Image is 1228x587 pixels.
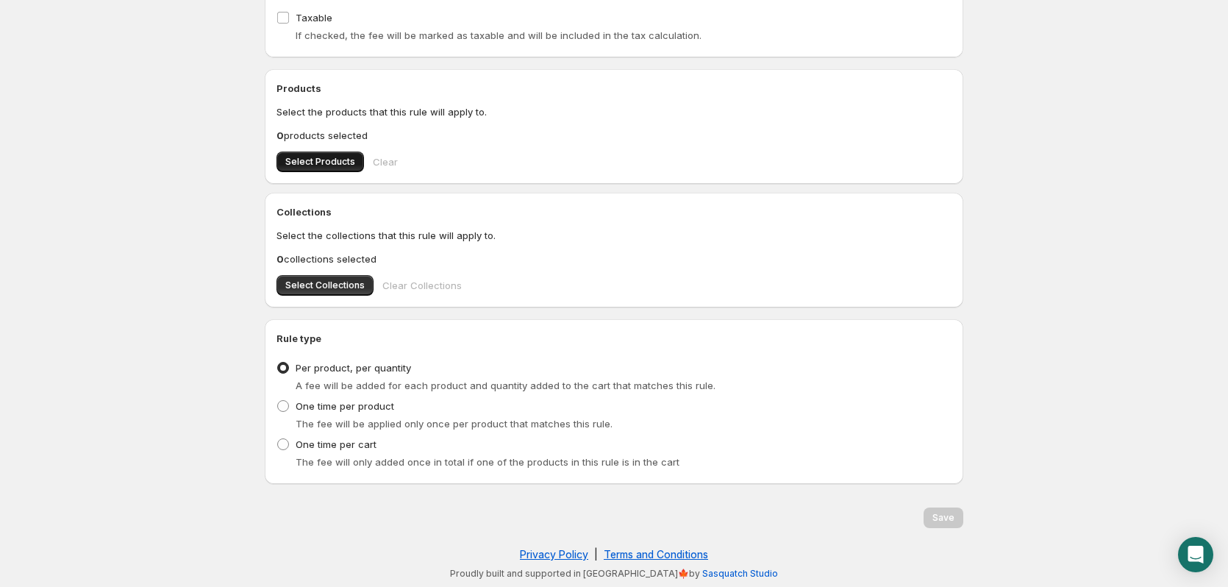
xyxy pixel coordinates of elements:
[276,275,374,296] button: Select Collections
[272,568,956,580] p: Proudly built and supported in [GEOGRAPHIC_DATA]🍁by
[296,400,394,412] span: One time per product
[276,152,364,172] button: Select Products
[276,331,952,346] h2: Rule type
[276,104,952,119] p: Select the products that this rule will apply to.
[276,81,952,96] h2: Products
[520,548,588,561] a: Privacy Policy
[296,456,679,468] span: The fee will only added once in total if one of the products in this rule is in the cart
[296,438,376,450] span: One time per cart
[276,128,952,143] p: products selected
[276,228,952,243] p: Select the collections that this rule will apply to.
[296,29,702,41] span: If checked, the fee will be marked as taxable and will be included in the tax calculation.
[276,129,284,141] b: 0
[285,156,355,168] span: Select Products
[276,253,284,265] b: 0
[296,362,411,374] span: Per product, per quantity
[296,418,613,430] span: The fee will be applied only once per product that matches this rule.
[594,548,598,561] span: |
[702,568,778,579] a: Sasquatch Studio
[296,380,715,391] span: A fee will be added for each product and quantity added to the cart that matches this rule.
[604,548,708,561] a: Terms and Conditions
[285,280,365,291] span: Select Collections
[296,12,332,24] span: Taxable
[1178,537,1213,572] div: Open Intercom Messenger
[276,252,952,266] p: collections selected
[276,204,952,219] h2: Collections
